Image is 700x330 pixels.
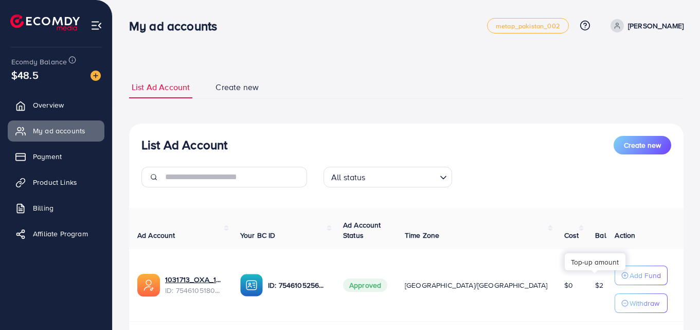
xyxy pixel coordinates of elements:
h3: List Ad Account [141,137,227,152]
img: menu [91,20,102,31]
img: logo [10,14,80,30]
div: <span class='underline'>1031713_OXA_1756964880256</span></br>7546105180023390226 [165,274,224,296]
iframe: Chat [656,284,692,322]
img: ic-ba-acc.ded83a64.svg [240,274,263,297]
span: [GEOGRAPHIC_DATA]/[GEOGRAPHIC_DATA] [405,280,548,290]
button: Withdraw [615,293,668,313]
span: List Ad Account [132,81,190,93]
span: $2 [595,280,603,290]
span: Billing [33,203,53,213]
span: Ad Account Status [343,220,381,240]
span: $48.5 [11,67,39,82]
span: Approved [343,279,387,292]
div: Top-up amount [565,253,625,270]
a: Billing [8,198,104,218]
span: Balance [595,230,622,240]
span: Product Links [33,177,77,187]
span: All status [329,170,368,185]
span: Cost [564,230,579,240]
img: image [91,71,101,81]
span: Ad Account [137,230,175,240]
p: [PERSON_NAME] [628,20,684,32]
span: My ad accounts [33,126,85,136]
p: Add Fund [630,269,661,282]
span: Overview [33,100,64,110]
a: Payment [8,146,104,167]
a: Product Links [8,172,104,193]
span: Create new [624,140,661,150]
span: $0 [564,280,573,290]
span: Create new [216,81,259,93]
a: Affiliate Program [8,223,104,244]
a: 1031713_OXA_1756964880256 [165,274,224,285]
a: [PERSON_NAME] [606,19,684,32]
p: Withdraw [630,297,659,309]
span: ID: 7546105180023390226 [165,285,224,296]
a: metap_pakistan_002 [487,18,569,33]
span: Your BC ID [240,230,276,240]
a: Overview [8,95,104,115]
span: Ecomdy Balance [11,57,67,67]
img: ic-ads-acc.e4c84228.svg [137,274,160,297]
button: Add Fund [615,266,668,285]
span: metap_pakistan_002 [496,23,560,29]
span: Time Zone [405,230,439,240]
span: Affiliate Program [33,229,88,239]
div: Search for option [324,167,452,187]
button: Create new [614,136,671,154]
span: Action [615,230,635,240]
p: ID: 7546105256468496400 [268,279,327,291]
input: Search for option [369,168,436,185]
a: My ad accounts [8,120,104,141]
h3: My ad accounts [129,19,225,33]
span: Payment [33,151,62,162]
